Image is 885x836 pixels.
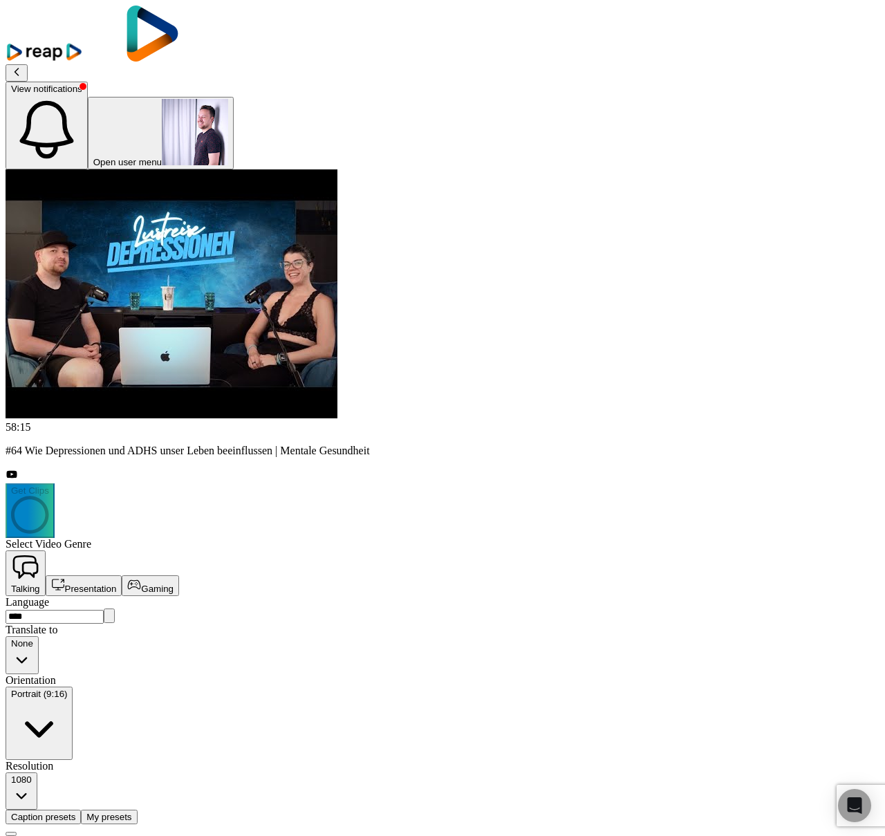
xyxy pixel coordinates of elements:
button: Talking [6,550,46,596]
button: Caption presets [6,810,81,824]
button: Get Clips [6,483,55,538]
div: Select Video Genre [6,538,879,550]
p: #64 Wie Depressionen und ADHS unser Leben beeinflussen | Mentale Gesundheit [6,445,879,457]
button: Presentation [46,575,122,596]
button: None [6,636,39,675]
button: Portrait (9:16) [6,687,73,759]
label: Language [6,596,49,608]
button: My presets [81,810,137,824]
label: Resolution [6,760,53,772]
span: Open user menu [93,157,162,167]
span: 1080 [11,774,32,785]
img: reap [124,6,180,62]
button: View notifications [6,82,88,169]
span: View notifications [11,84,82,94]
span: Portrait (9:16) [11,689,67,699]
label: Orientation [6,674,56,686]
label: Translate to [6,624,57,635]
div: 58:15 [6,421,879,434]
span: None [11,638,33,649]
button: 1080 [6,772,37,810]
button: Gaming [122,575,179,596]
div: Open Intercom Messenger [838,789,871,822]
button: Open user menu [88,97,234,169]
span: Get Clips [11,485,49,496]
